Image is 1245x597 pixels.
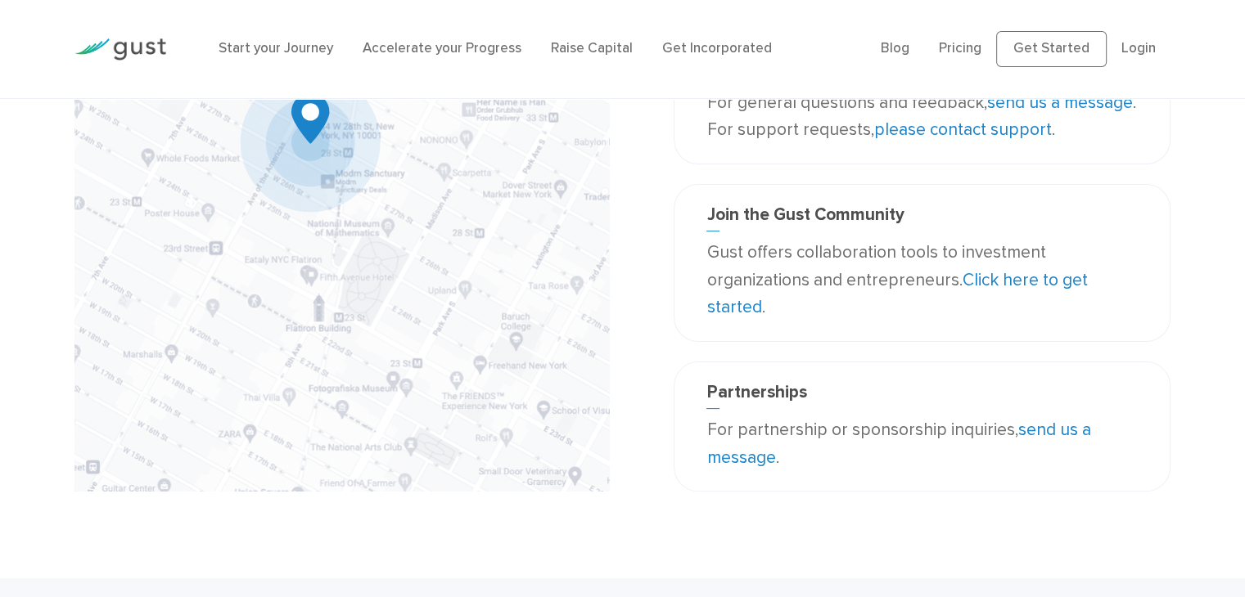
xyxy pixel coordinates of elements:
[706,239,1137,321] p: Gust offers collaboration tools to investment organizations and entrepreneurs. .
[706,204,1137,231] h3: Join the Gust Community
[706,416,1137,471] p: For partnership or sponsorship inquiries, .
[996,31,1107,67] a: Get Started
[881,40,909,56] a: Blog
[551,40,633,56] a: Raise Capital
[873,119,1051,140] a: please contact support
[74,38,166,61] img: Gust Logo
[706,382,1137,409] h3: Partnerships
[662,40,772,56] a: Get Incorporated
[986,92,1132,113] a: send us a message
[1121,40,1156,56] a: Login
[706,420,1090,468] a: send us a message
[939,40,981,56] a: Pricing
[706,89,1137,144] p: For general questions and feedback, . For support requests, .
[363,40,521,56] a: Accelerate your Progress
[219,40,333,56] a: Start your Journey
